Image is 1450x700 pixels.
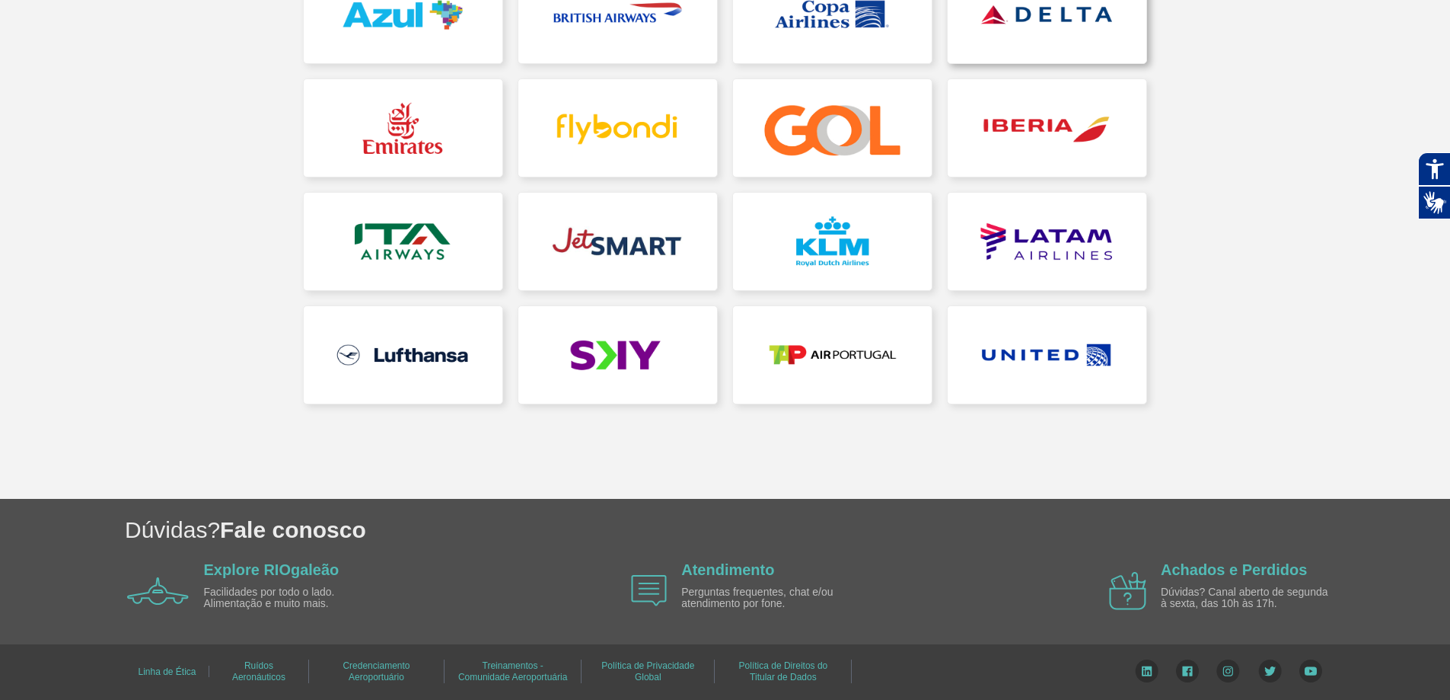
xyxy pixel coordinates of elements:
[681,561,774,578] a: Atendimento
[739,655,828,688] a: Política de Direitos do Titular de Dados
[681,587,856,610] p: Perguntas frequentes, chat e/ou atendimento por fone.
[458,655,567,688] a: Treinamentos - Comunidade Aeroportuária
[343,655,410,688] a: Credenciamento Aeroportuário
[1418,186,1450,219] button: Abrir tradutor de língua de sinais.
[1161,561,1307,578] a: Achados e Perdidos
[1418,152,1450,186] button: Abrir recursos assistivos.
[220,517,366,542] span: Fale conosco
[127,577,189,605] img: airplane icon
[1418,152,1450,219] div: Plugin de acessibilidade da Hand Talk.
[204,561,339,578] a: Explore RIOgaleão
[631,575,667,606] img: airplane icon
[601,655,694,688] a: Política de Privacidade Global
[1258,660,1282,682] img: Twitter
[232,655,285,688] a: Ruídos Aeronáuticos
[125,514,1450,545] h1: Dúvidas?
[1135,660,1158,682] img: LinkedIn
[1299,660,1322,682] img: YouTube
[204,587,379,610] p: Facilidades por todo o lado. Alimentação e muito mais.
[1161,587,1336,610] p: Dúvidas? Canal aberto de segunda à sexta, das 10h às 17h.
[1216,660,1240,682] img: Instagram
[1176,660,1199,682] img: Facebook
[138,661,196,682] a: Linha de Ética
[1109,572,1146,610] img: airplane icon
